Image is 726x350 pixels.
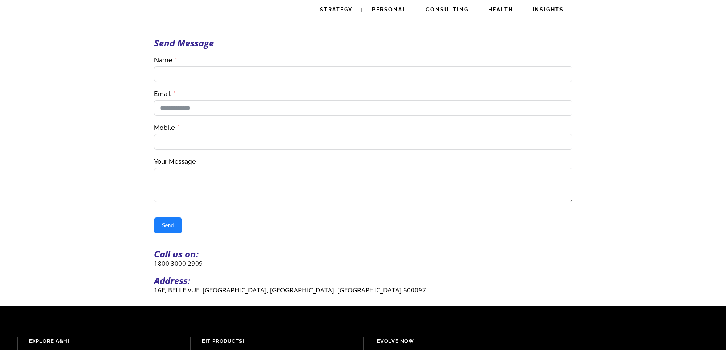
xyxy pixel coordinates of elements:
p: 1800 3000 2909 [154,259,572,268]
textarea: Your Message [154,168,572,202]
input: Mobile [154,134,572,150]
span: Insights [532,6,564,13]
span: Health [488,6,513,13]
span: Strategy [320,6,353,13]
button: Send [154,217,182,233]
strong: Send Message [154,37,214,49]
label: Email [154,89,176,98]
span: Personal [372,6,406,13]
input: Email [154,100,572,116]
label: Name [154,56,177,64]
h4: Evolve Now! [377,337,536,345]
h4: Explore A&H! [29,337,179,345]
strong: Address: [154,274,190,287]
h4: EIT Products! [202,337,352,345]
label: Your Message [154,157,196,166]
strong: Call us on: [154,248,199,260]
p: 16E, BELLE VUE, [GEOGRAPHIC_DATA], [GEOGRAPHIC_DATA], [GEOGRAPHIC_DATA] 600097 [154,286,572,294]
span: Consulting [426,6,469,13]
label: Mobile [154,123,180,132]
